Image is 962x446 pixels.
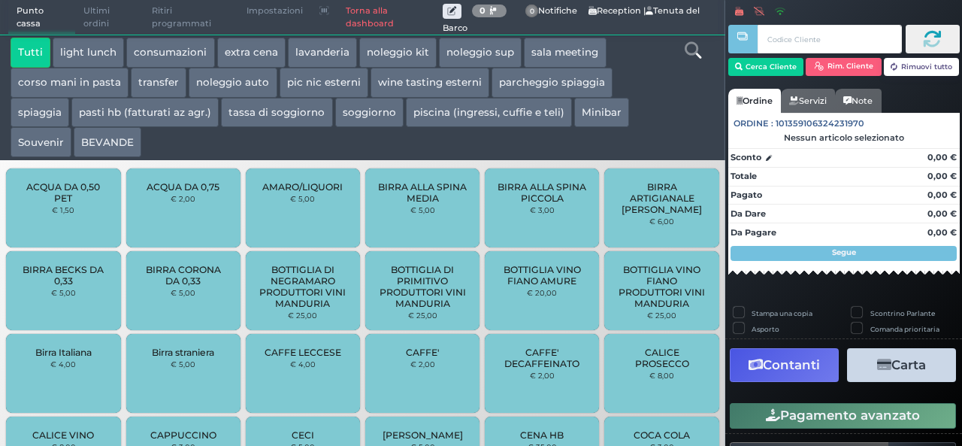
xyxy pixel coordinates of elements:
[530,371,555,380] small: € 2,00
[870,324,939,334] label: Comanda prioritaria
[574,98,629,128] button: Minibar
[776,117,864,130] span: 101359106324231970
[290,194,315,203] small: € 5,00
[728,89,781,113] a: Ordine
[479,5,486,16] b: 0
[731,227,776,238] strong: Da Pagare
[378,181,467,204] span: BIRRA ALLA SPINA MEDIA
[171,360,195,369] small: € 5,00
[870,308,935,318] label: Scontrino Parlante
[288,38,357,68] button: lavanderia
[617,347,706,369] span: CALICE PROSECCO
[378,264,467,309] span: BOTTIGLIA DI PRIMITIVO PRODUTTORI VINI MANDURIA
[927,227,957,238] strong: 0,00 €
[11,98,69,128] button: spiaggia
[730,403,956,429] button: Pagamento avanzato
[731,171,757,181] strong: Totale
[337,1,442,35] a: Torna alla dashboard
[634,429,690,441] span: COCA COLA
[131,68,186,98] button: transfer
[288,311,317,320] small: € 25,00
[498,181,587,204] span: BIRRA ALLA SPINA PICCOLA
[530,205,555,214] small: € 3,00
[280,68,368,98] button: pic nic esterni
[927,152,957,162] strong: 0,00 €
[730,348,839,382] button: Contanti
[19,264,108,287] span: BIRRA BECKS DA 0,33
[359,38,437,68] button: noleggio kit
[832,247,856,257] strong: Segue
[406,347,440,358] span: CAFFE'
[406,98,572,128] button: piscina (ingressi, cuffie e teli)
[498,347,587,369] span: CAFFE' DECAFFEINATO
[752,308,812,318] label: Stampa una copia
[51,288,76,297] small: € 5,00
[50,360,76,369] small: € 4,00
[11,38,50,68] button: Tutti
[647,311,676,320] small: € 25,00
[150,429,216,441] span: CAPPUCCINO
[371,68,489,98] button: wine tasting esterni
[217,38,286,68] button: extra cena
[221,98,332,128] button: tassa di soggiorno
[74,127,141,157] button: BEVANDE
[71,98,219,128] button: pasti hb (fatturati az agr.)
[649,217,674,226] small: € 6,00
[383,429,463,441] span: [PERSON_NAME]
[292,429,314,441] span: CECI
[19,181,108,204] span: ACQUA DA 0,50 PET
[525,5,539,18] span: 0
[847,348,956,382] button: Carta
[171,288,195,297] small: € 5,00
[927,208,957,219] strong: 0,00 €
[617,264,706,309] span: BOTTIGLIA VINO FIANO PRODUTTORI VINI MANDURIA
[524,38,606,68] button: sala meeting
[8,1,76,35] span: Punto cassa
[439,38,522,68] button: noleggio sup
[927,190,957,200] strong: 0,00 €
[728,132,960,143] div: Nessun articolo selezionato
[189,68,277,98] button: noleggio auto
[265,347,341,358] span: CAFFE LECCESE
[152,347,214,358] span: Birra straniera
[238,1,311,22] span: Impostazioni
[408,311,437,320] small: € 25,00
[126,38,214,68] button: consumazioni
[527,288,557,297] small: € 20,00
[806,58,882,76] button: Rim. Cliente
[32,429,94,441] span: CALICE VINO
[835,89,881,113] a: Note
[927,171,957,181] strong: 0,00 €
[884,58,960,76] button: Rimuovi tutto
[11,127,71,157] button: Souvenir
[259,264,348,309] span: BOTTIGLIA DI NEGRAMARO PRODUTTORI VINI MANDURIA
[262,181,343,193] span: AMARO/LIQUORI
[498,264,587,287] span: BOTTIGLIA VINO FIANO AMURE
[144,1,238,35] span: Ritiri programmati
[35,347,92,358] span: Birra Italiana
[728,58,804,76] button: Cerca Cliente
[731,151,761,164] strong: Sconto
[11,68,129,98] button: corso mani in pasta
[75,1,144,35] span: Ultimi ordini
[649,371,674,380] small: € 8,00
[617,181,706,215] span: BIRRA ARTIGIANALE [PERSON_NAME]
[147,181,219,193] span: ACQUA DA 0,75
[752,324,779,334] label: Asporto
[53,38,124,68] button: light lunch
[731,190,762,200] strong: Pagato
[758,25,901,53] input: Codice Cliente
[410,360,435,369] small: € 2,00
[781,89,835,113] a: Servizi
[335,98,404,128] button: soggiorno
[520,429,564,441] span: CENA HB
[410,205,435,214] small: € 5,00
[734,117,773,130] span: Ordine :
[492,68,613,98] button: parcheggio spiaggia
[138,264,228,287] span: BIRRA CORONA DA 0,33
[290,360,316,369] small: € 4,00
[171,194,195,203] small: € 2,00
[52,205,74,214] small: € 1,50
[731,208,766,219] strong: Da Dare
